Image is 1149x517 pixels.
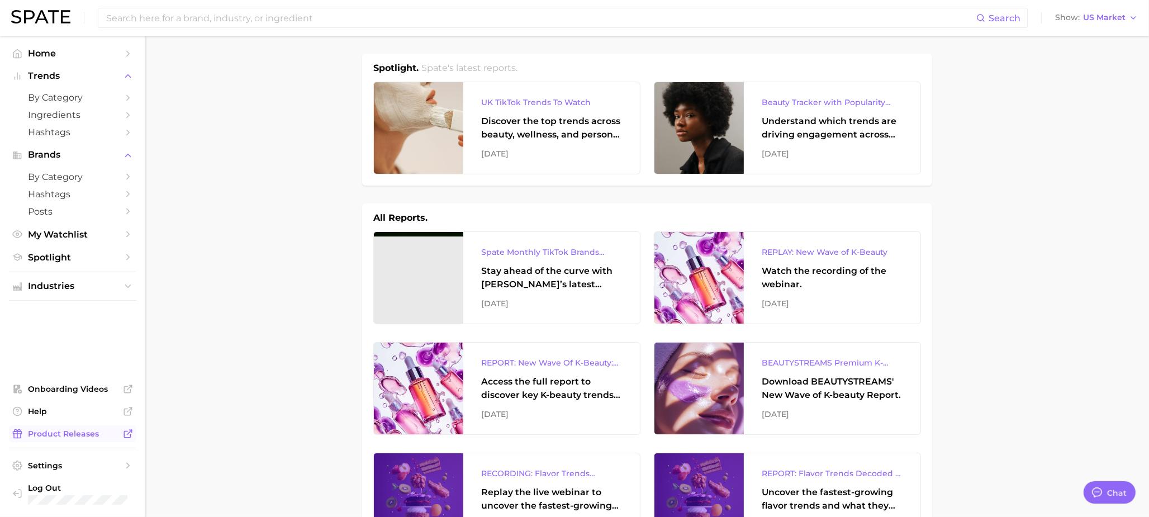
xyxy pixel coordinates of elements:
[481,264,622,291] div: Stay ahead of the curve with [PERSON_NAME]’s latest monthly tracker, spotlighting the fastest-gro...
[762,356,903,369] div: BEAUTYSTREAMS Premium K-beauty Trends Report
[28,281,117,291] span: Industries
[9,146,136,163] button: Brands
[9,89,136,106] a: by Category
[373,342,640,435] a: REPORT: New Wave Of K-Beauty: [GEOGRAPHIC_DATA]’s Trending Innovations In Skincare & Color Cosmet...
[373,211,428,225] h1: All Reports.
[373,82,640,174] a: UK TikTok Trends To WatchDiscover the top trends across beauty, wellness, and personal care on Ti...
[481,115,622,141] div: Discover the top trends across beauty, wellness, and personal care on TikTok [GEOGRAPHIC_DATA].
[9,226,136,243] a: My Watchlist
[9,480,136,509] a: Log out. Currently logged in with e-mail danielle@spate.nyc.
[28,406,117,416] span: Help
[762,96,903,109] div: Beauty Tracker with Popularity Index
[481,486,622,513] div: Replay the live webinar to uncover the fastest-growing flavor trends and what they signal about e...
[481,297,622,310] div: [DATE]
[481,375,622,402] div: Access the full report to discover key K-beauty trends influencing [DATE] beauty market
[762,486,903,513] div: Uncover the fastest-growing flavor trends and what they signal about evolving consumer tastes.
[654,342,921,435] a: BEAUTYSTREAMS Premium K-beauty Trends ReportDownload BEAUTYSTREAMS' New Wave of K-beauty Report.[...
[9,124,136,141] a: Hashtags
[762,407,903,421] div: [DATE]
[28,483,127,493] span: Log Out
[481,356,622,369] div: REPORT: New Wave Of K-Beauty: [GEOGRAPHIC_DATA]’s Trending Innovations In Skincare & Color Cosmetics
[762,245,903,259] div: REPLAY: New Wave of K-Beauty
[28,206,117,217] span: Posts
[762,467,903,480] div: REPORT: Flavor Trends Decoded - What's New & What's Next According to TikTok & Google
[1052,11,1141,25] button: ShowUS Market
[9,249,136,266] a: Spotlight
[9,168,136,186] a: by Category
[28,461,117,471] span: Settings
[28,429,117,439] span: Product Releases
[9,203,136,220] a: Posts
[28,229,117,240] span: My Watchlist
[28,48,117,59] span: Home
[28,189,117,200] span: Hashtags
[28,92,117,103] span: by Category
[762,264,903,291] div: Watch the recording of the webinar.
[9,186,136,203] a: Hashtags
[9,457,136,474] a: Settings
[654,231,921,324] a: REPLAY: New Wave of K-BeautyWatch the recording of the webinar.[DATE]
[481,96,622,109] div: UK TikTok Trends To Watch
[9,68,136,84] button: Trends
[9,45,136,62] a: Home
[422,61,518,75] h2: Spate's latest reports.
[9,381,136,397] a: Onboarding Videos
[481,467,622,480] div: RECORDING: Flavor Trends Decoded - What's New & What's Next According to TikTok & Google
[481,407,622,421] div: [DATE]
[762,147,903,160] div: [DATE]
[28,252,117,263] span: Spotlight
[762,297,903,310] div: [DATE]
[9,403,136,420] a: Help
[1083,15,1126,21] span: US Market
[373,61,419,75] h1: Spotlight.
[989,13,1020,23] span: Search
[28,71,117,81] span: Trends
[28,110,117,120] span: Ingredients
[1055,15,1080,21] span: Show
[654,82,921,174] a: Beauty Tracker with Popularity IndexUnderstand which trends are driving engagement across platfor...
[481,147,622,160] div: [DATE]
[28,384,117,394] span: Onboarding Videos
[373,231,640,324] a: Spate Monthly TikTok Brands TrackerStay ahead of the curve with [PERSON_NAME]’s latest monthly tr...
[28,150,117,160] span: Brands
[762,115,903,141] div: Understand which trends are driving engagement across platforms in the skin, hair, makeup, and fr...
[9,425,136,442] a: Product Releases
[481,245,622,259] div: Spate Monthly TikTok Brands Tracker
[9,106,136,124] a: Ingredients
[28,172,117,182] span: by Category
[11,10,70,23] img: SPATE
[762,375,903,402] div: Download BEAUTYSTREAMS' New Wave of K-beauty Report.
[105,8,976,27] input: Search here for a brand, industry, or ingredient
[28,127,117,137] span: Hashtags
[9,278,136,295] button: Industries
